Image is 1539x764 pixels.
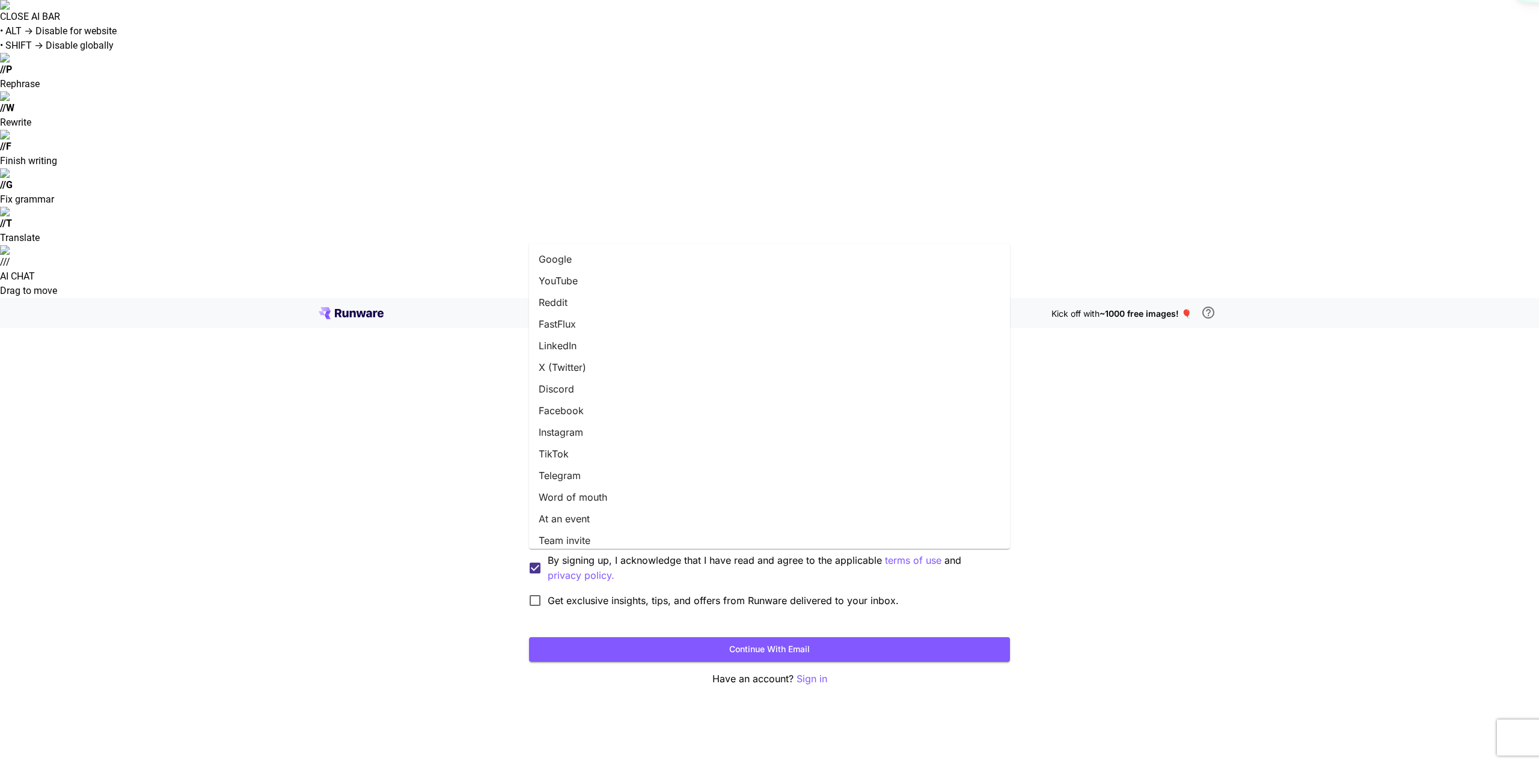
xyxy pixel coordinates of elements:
[1100,308,1192,319] span: ~1000 free images! 🎈
[885,553,941,568] button: By signing up, I acknowledge that I have read and agree to the applicable and privacy policy.
[529,378,1010,400] li: Discord
[548,568,614,583] p: privacy policy.
[529,292,1010,313] li: Reddit
[529,443,1010,465] li: TikTok
[885,553,941,568] p: terms of use
[529,356,1010,378] li: X (Twitter)
[548,568,614,583] button: By signing up, I acknowledge that I have read and agree to the applicable terms of use and
[529,530,1010,551] li: Team invite
[529,465,1010,486] li: Telegram
[529,421,1010,443] li: Instagram
[797,671,827,686] button: Sign in
[529,508,1010,530] li: At an event
[529,671,1010,686] p: Have an account?
[529,313,1010,335] li: FastFlux
[529,400,1010,421] li: Facebook
[529,637,1010,662] button: Continue with email
[529,335,1010,356] li: LinkedIn
[1196,301,1220,325] button: In order to qualify for free credit, you need to sign up with a business email address and click ...
[1051,308,1100,319] span: Kick off with
[548,593,899,608] span: Get exclusive insights, tips, and offers from Runware delivered to your inbox.
[529,486,1010,508] li: Word of mouth
[548,553,1000,583] p: By signing up, I acknowledge that I have read and agree to the applicable and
